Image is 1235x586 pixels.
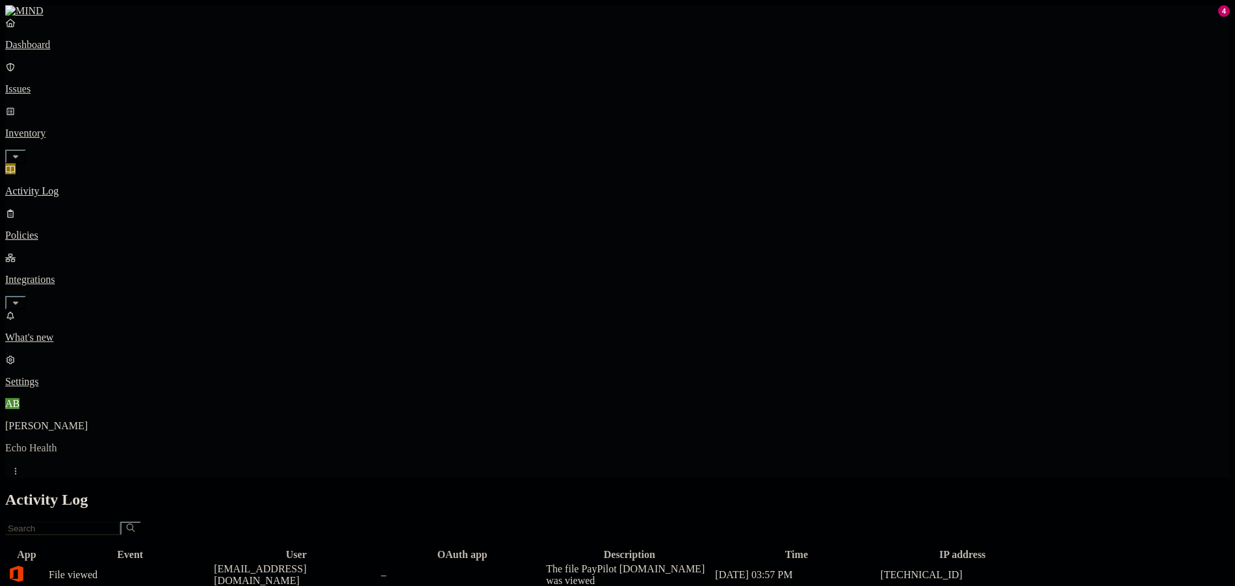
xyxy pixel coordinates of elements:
[880,549,1045,561] div: IP address
[5,127,1230,139] p: Inventory
[5,163,1230,197] a: Activity Log
[5,17,1230,51] a: Dashboard
[214,549,378,561] div: User
[5,185,1230,197] p: Activity Log
[5,83,1230,95] p: Issues
[715,549,877,561] div: Time
[5,105,1230,161] a: Inventory
[5,398,19,409] span: AB
[1218,5,1230,17] div: 4
[49,549,211,561] div: Event
[7,565,25,583] img: office-365
[5,207,1230,241] a: Policies
[5,5,44,17] img: MIND
[5,274,1230,286] p: Integrations
[5,420,1230,432] p: [PERSON_NAME]
[5,332,1230,343] p: What's new
[214,563,306,586] span: [EMAIL_ADDRESS][DOMAIN_NAME]
[5,230,1230,241] p: Policies
[880,569,1045,581] div: [TECHNICAL_ID]
[5,5,1230,17] a: MIND
[5,491,1230,509] h2: Activity Log
[5,39,1230,51] p: Dashboard
[546,549,712,561] div: Description
[381,549,543,561] div: OAuth app
[7,549,46,561] div: App
[5,310,1230,343] a: What's new
[49,569,211,581] div: File viewed
[5,354,1230,388] a: Settings
[5,522,120,535] input: Search
[381,569,386,580] span: –
[715,569,792,580] span: [DATE] 03:57 PM
[5,376,1230,388] p: Settings
[5,61,1230,95] a: Issues
[5,442,1230,454] p: Echo Health
[5,252,1230,308] a: Integrations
